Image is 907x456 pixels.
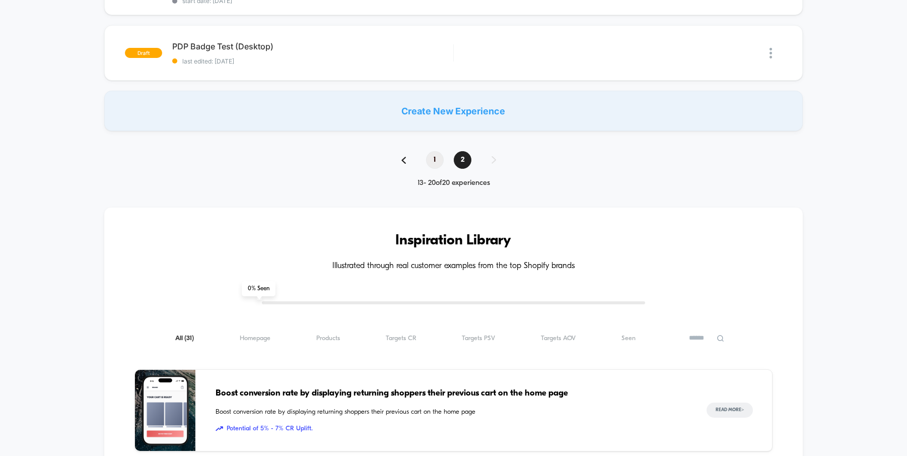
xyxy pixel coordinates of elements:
img: pagination back [401,157,406,164]
h3: Inspiration Library [134,233,773,249]
h4: Illustrated through real customer examples from the top Shopify brands [134,262,773,271]
span: All [175,335,194,342]
span: Homepage [240,335,270,342]
span: Targets PSV [462,335,495,342]
button: Read More> [707,403,753,418]
span: Products [316,335,340,342]
span: 0 % Seen [242,281,275,296]
span: Boost conversion rate by displaying returning shoppers their previous cart on the home page [216,387,686,400]
span: 2 [454,151,471,169]
img: Boost conversion rate by displaying returning shoppers their previous cart on the home page [135,370,195,451]
span: Targets CR [386,335,416,342]
span: Boost conversion rate by displaying returning shoppers their previous cart on the home page [216,407,686,417]
span: Seen [621,335,636,342]
span: ( 31 ) [184,335,194,342]
span: draft [125,48,162,58]
span: Targets AOV [541,335,576,342]
div: 13 - 20 of 20 experiences [391,179,516,187]
span: last edited: [DATE] [172,57,453,65]
span: PDP Badge Test (Desktop) [172,41,453,51]
span: 1 [426,151,444,169]
div: Create New Experience [104,91,803,131]
img: close [770,48,772,58]
span: Potential of 5% - 7% CR Uplift. [216,424,686,434]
